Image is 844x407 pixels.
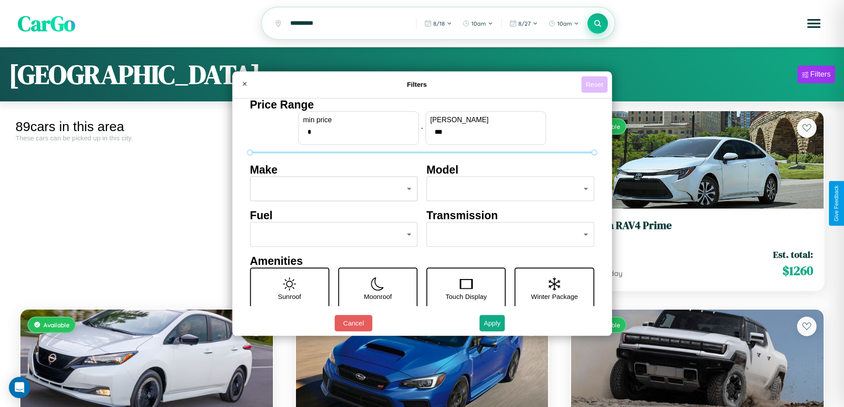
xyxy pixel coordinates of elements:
[16,119,278,134] div: 89 cars in this area
[18,9,75,38] span: CarGo
[250,163,418,176] h4: Make
[427,209,595,222] h4: Transmission
[810,70,831,79] div: Filters
[531,291,578,302] p: Winter Package
[582,219,813,241] a: Toyota RAV4 Prime2019
[303,116,414,124] label: min price
[16,134,278,142] div: These cars can be picked up in this city.
[250,98,594,111] h4: Price Range
[278,291,301,302] p: Sunroof
[471,20,486,27] span: 10am
[433,20,445,27] span: 8 / 18
[427,163,595,176] h4: Model
[557,20,572,27] span: 10am
[250,209,418,222] h4: Fuel
[43,321,70,329] span: Available
[458,16,498,31] button: 10am
[782,262,813,279] span: $ 1260
[544,16,583,31] button: 10am
[582,219,813,232] h3: Toyota RAV4 Prime
[421,122,423,134] p: -
[430,116,541,124] label: [PERSON_NAME]
[797,66,835,83] button: Filters
[773,248,813,261] span: Est. total:
[334,315,372,331] button: Cancel
[581,76,607,93] button: Reset
[505,16,542,31] button: 8/27
[801,11,826,36] button: Open menu
[445,291,486,302] p: Touch Display
[604,269,622,278] span: / day
[250,255,594,267] h4: Amenities
[479,315,505,331] button: Apply
[9,377,30,398] div: Open Intercom Messenger
[420,16,456,31] button: 8/18
[9,56,261,93] h1: [GEOGRAPHIC_DATA]
[253,81,581,88] h4: Filters
[518,20,531,27] span: 8 / 27
[364,291,392,302] p: Moonroof
[833,186,840,221] div: Give Feedback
